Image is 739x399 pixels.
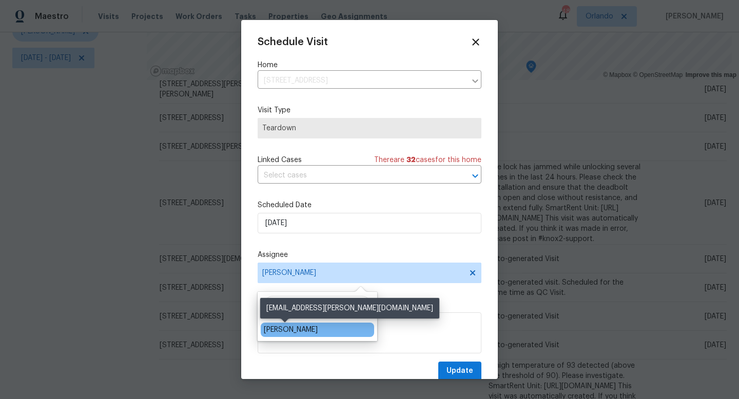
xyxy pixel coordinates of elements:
[258,213,481,233] input: M/D/YYYY
[258,37,328,47] span: Schedule Visit
[262,123,477,133] span: Teardown
[258,155,302,165] span: Linked Cases
[446,365,473,377] span: Update
[258,60,481,70] label: Home
[264,325,318,335] div: [PERSON_NAME]
[468,169,482,183] button: Open
[258,73,466,89] input: Enter in an address
[258,168,453,184] input: Select cases
[258,105,481,115] label: Visit Type
[258,200,481,210] label: Scheduled Date
[258,250,481,260] label: Assignee
[374,155,481,165] span: There are case s for this home
[470,36,481,48] span: Close
[406,156,416,164] span: 32
[260,298,439,318] div: [EMAIL_ADDRESS][PERSON_NAME][DOMAIN_NAME]
[438,362,481,381] button: Update
[262,269,463,277] span: [PERSON_NAME]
